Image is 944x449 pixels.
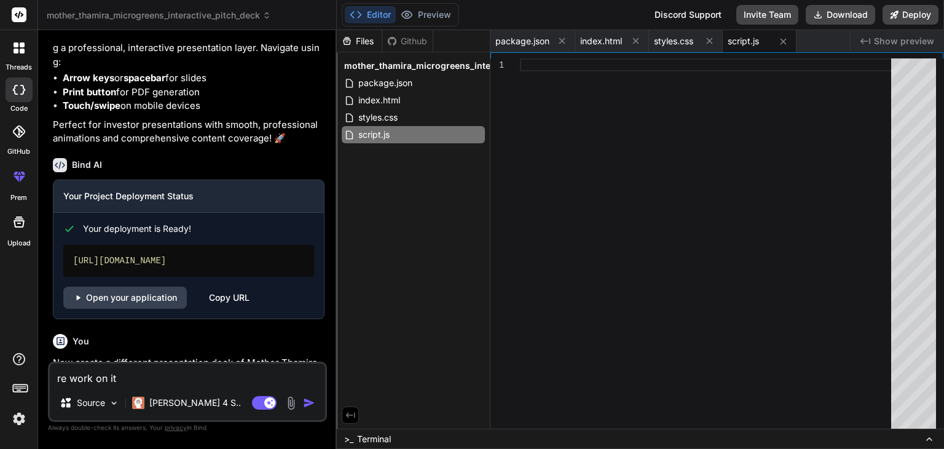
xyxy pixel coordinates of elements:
[9,408,29,429] img: settings
[48,422,327,434] p: Always double-check its answers. Your in Bind
[53,28,324,70] p: The pitch deck maintains all your original content while adding a professional, interactive prese...
[149,397,241,409] p: [PERSON_NAME] 4 S..
[63,100,120,111] strong: Touch/swipe
[7,146,30,157] label: GitHub
[63,245,314,277] div: [URL][DOMAIN_NAME]
[495,35,549,47] span: package.json
[490,58,504,71] div: 1
[736,5,798,25] button: Invite Team
[63,86,116,98] strong: Print button
[874,35,934,47] span: Show preview
[10,193,27,203] label: prem
[132,397,144,409] img: Claude 4 Sonnet
[654,35,693,47] span: styles.css
[357,93,401,108] span: index.html
[63,72,114,84] strong: Arrow keys
[806,5,875,25] button: Download
[63,99,324,113] li: on mobile devices
[883,5,938,25] button: Deploy
[303,397,315,409] img: icon
[382,35,433,47] div: Github
[77,397,105,409] p: Source
[63,287,187,309] a: Open your application
[10,103,28,114] label: code
[396,6,456,23] button: Preview
[728,35,759,47] span: script.js
[284,396,298,410] img: attachment
[345,6,396,23] button: Editor
[6,62,32,73] label: threads
[357,433,391,445] span: Terminal
[344,60,570,72] span: mother_thamira_microgreens_interactive_pitch_deck
[647,5,729,25] div: Discord Support
[344,433,353,445] span: >_
[53,118,324,146] p: Perfect for investor presentations with smooth, professional animations and comprehensive content...
[63,71,324,85] li: or for slides
[63,190,314,202] h3: Your Project Deployment Status
[209,287,250,309] div: Copy URL
[109,398,119,408] img: Pick Models
[337,35,382,47] div: Files
[357,76,414,90] span: package.json
[357,127,391,142] span: script.js
[124,72,165,84] strong: spacebar
[7,238,31,248] label: Upload
[83,223,191,235] span: Your deployment is Ready!
[357,110,399,125] span: styles.css
[73,335,89,348] h6: You
[72,159,102,171] h6: Bind AI
[50,364,325,386] textarea: re work on it
[580,35,622,47] span: index.html
[63,85,324,100] li: for PDF generation
[47,9,271,22] span: mother_thamira_microgreens_interactive_pitch_deck
[165,424,187,431] span: privacy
